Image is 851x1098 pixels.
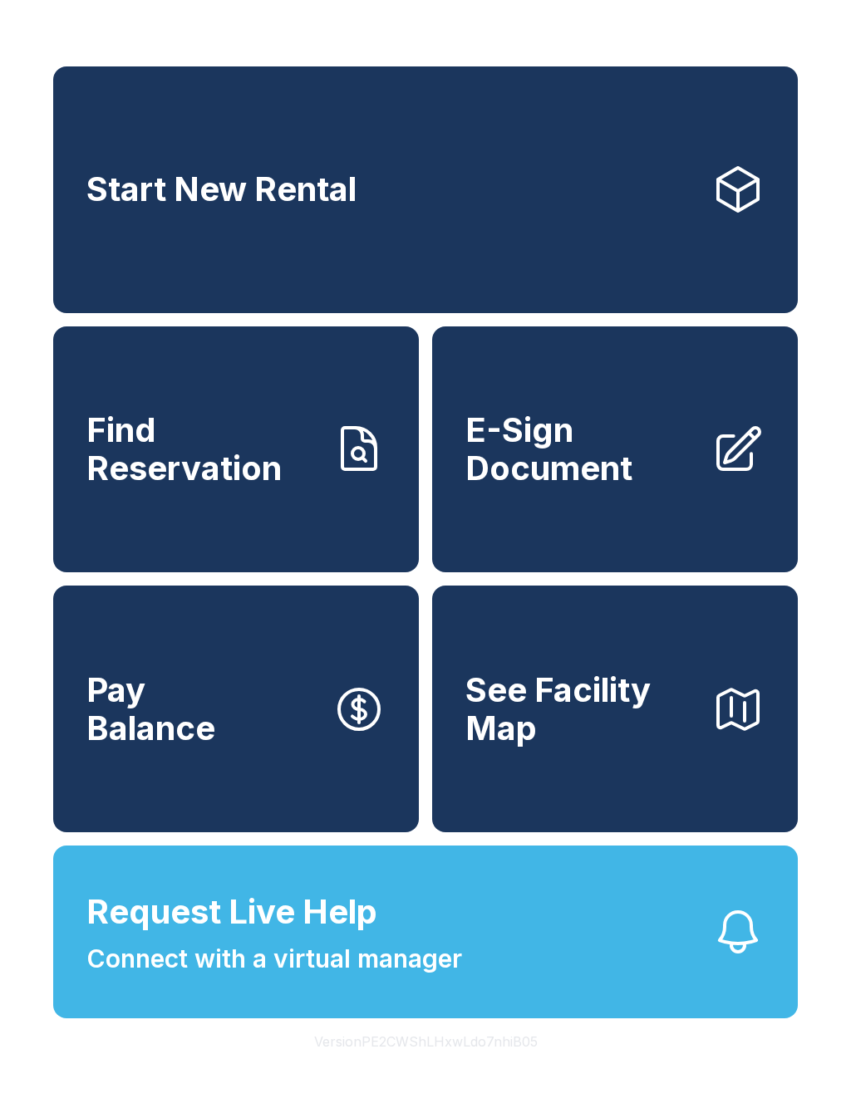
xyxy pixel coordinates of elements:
[53,846,798,1018] button: Request Live HelpConnect with a virtual manager
[53,586,419,832] a: PayBalance
[53,66,798,313] a: Start New Rental
[86,170,357,208] span: Start New Rental
[301,1018,551,1065] button: VersionPE2CWShLHxwLdo7nhiB05
[432,586,798,832] button: See Facility Map
[86,940,462,978] span: Connect with a virtual manager
[53,326,419,573] a: Find Reservation
[465,411,698,487] span: E-Sign Document
[86,671,215,747] span: Pay Balance
[86,887,377,937] span: Request Live Help
[432,326,798,573] a: E-Sign Document
[86,411,319,487] span: Find Reservation
[465,671,698,747] span: See Facility Map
